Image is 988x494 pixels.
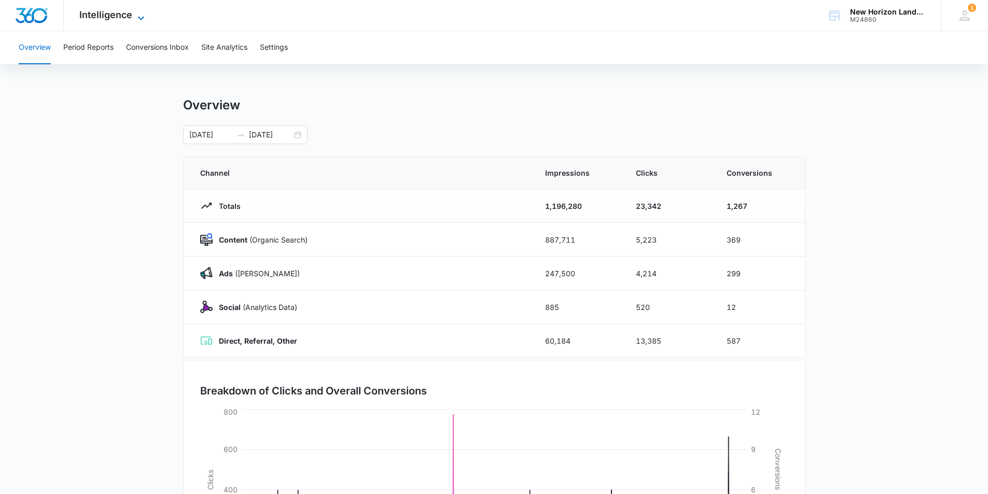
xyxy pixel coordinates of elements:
[260,31,288,64] button: Settings
[200,267,213,279] img: Ads
[224,485,238,494] tspan: 400
[224,445,238,454] tspan: 600
[727,167,788,178] span: Conversions
[533,290,623,324] td: 885
[850,16,926,23] div: account id
[533,257,623,290] td: 247,500
[63,31,114,64] button: Period Reports
[751,445,756,454] tspan: 9
[213,302,297,313] p: (Analytics Data)
[533,223,623,257] td: 887,711
[623,257,714,290] td: 4,214
[968,4,976,12] span: 1
[219,235,247,244] strong: Content
[224,407,238,416] tspan: 800
[533,324,623,358] td: 60,184
[236,131,245,139] span: swap-right
[714,290,805,324] td: 12
[751,485,756,494] tspan: 6
[213,268,300,279] p: ([PERSON_NAME])
[189,129,232,140] input: Start date
[623,324,714,358] td: 13,385
[545,167,611,178] span: Impressions
[213,234,308,245] p: (Organic Search)
[219,336,297,345] strong: Direct, Referral, Other
[751,407,760,416] tspan: 12
[205,470,214,490] tspan: Clicks
[714,189,805,223] td: 1,267
[200,301,213,313] img: Social
[623,290,714,324] td: 520
[126,31,189,64] button: Conversions Inbox
[183,97,240,113] h1: Overview
[714,324,805,358] td: 587
[213,201,241,211] p: Totals
[219,303,241,312] strong: Social
[636,167,702,178] span: Clicks
[850,8,926,16] div: account name
[200,233,213,246] img: Content
[533,189,623,223] td: 1,196,280
[19,31,51,64] button: Overview
[968,4,976,12] div: notifications count
[200,167,520,178] span: Channel
[774,448,783,490] tspan: Conversions
[236,131,245,139] span: to
[249,129,292,140] input: End date
[714,257,805,290] td: 299
[623,189,714,223] td: 23,342
[200,383,427,399] h3: Breakdown of Clicks and Overall Conversions
[79,9,132,20] span: Intelligence
[623,223,714,257] td: 5,223
[714,223,805,257] td: 369
[219,269,233,278] strong: Ads
[201,31,247,64] button: Site Analytics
